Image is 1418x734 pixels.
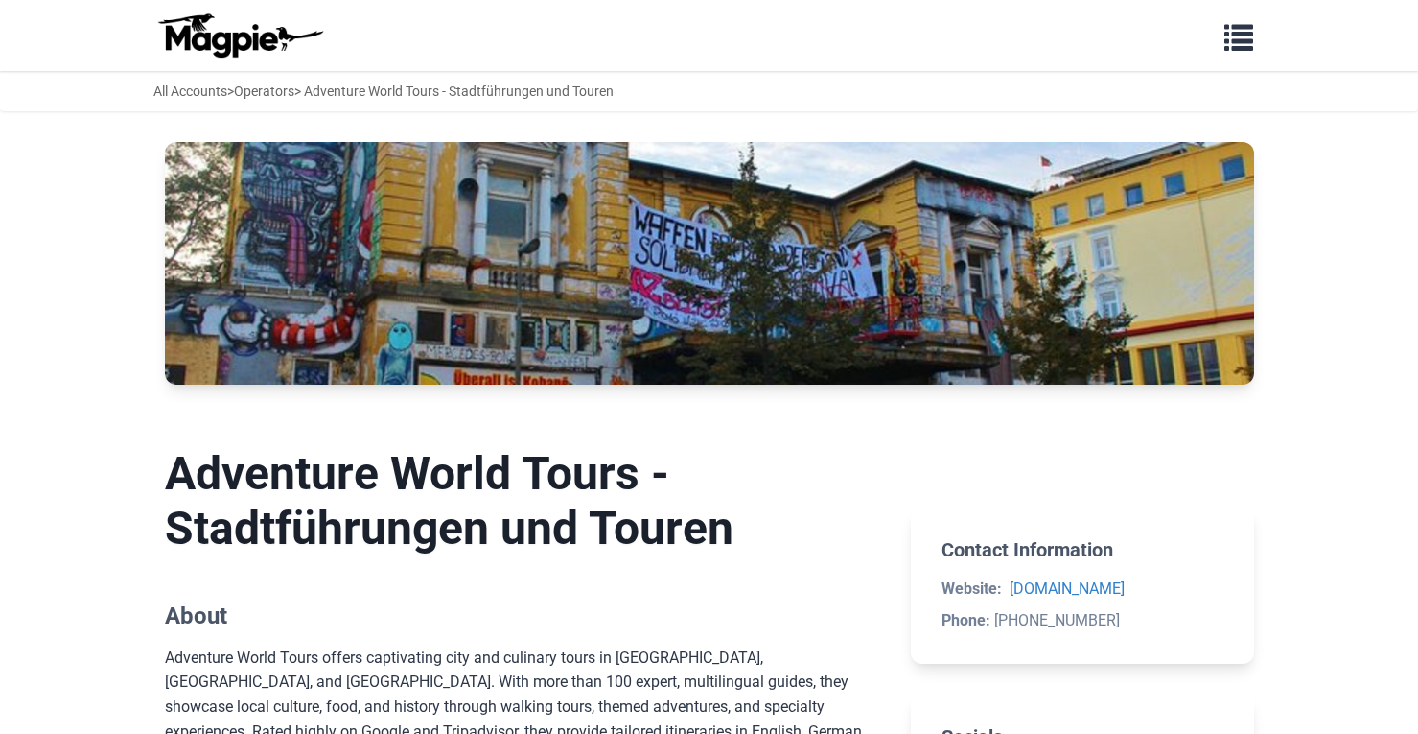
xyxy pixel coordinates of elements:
a: All Accounts [153,83,227,99]
img: logo-ab69f6fb50320c5b225c76a69d11143b.png [153,12,326,59]
h2: About [165,603,881,630]
img: Adventure World Tours - Stadtführungen und Touren [165,142,1254,384]
h1: Adventure World Tours - Stadtführungen und Touren [165,446,881,556]
li: [PHONE_NUMBER] [941,608,1222,633]
strong: Website: [941,580,1002,598]
strong: Phone: [941,611,990,629]
h2: Contact Information [941,538,1222,561]
a: Operators [234,83,294,99]
a: [DOMAIN_NAME] [1010,580,1125,598]
div: > > Adventure World Tours - Stadtführungen und Touren [153,81,614,102]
